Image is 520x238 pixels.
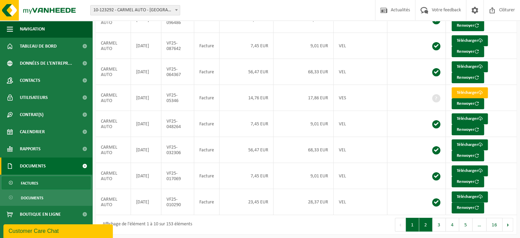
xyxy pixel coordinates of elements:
[452,191,488,202] a: Télécharger
[452,139,488,150] a: Télécharger
[334,189,387,215] td: VEL
[274,59,333,85] td: 68,33 EUR
[219,33,274,59] td: 7,45 EUR
[452,35,488,46] a: Télécharger
[131,111,161,137] td: [DATE]
[194,111,219,137] td: Facture
[503,218,513,231] button: Next
[20,123,45,140] span: Calendrier
[194,137,219,163] td: Facture
[274,163,333,189] td: 9,01 EUR
[91,5,180,15] span: 10-123292 - CARMEL AUTO - QUIÉVRAIN
[3,223,114,238] iframe: chat widget
[20,158,46,175] span: Documents
[219,59,274,85] td: 56,47 EUR
[99,218,192,231] div: Affichage de l'élément 1 à 10 sur 153 éléments
[452,202,484,213] button: Renvoyer
[219,163,274,189] td: 7,45 EUR
[452,165,488,176] a: Télécharger
[161,189,194,215] td: VF25-010290
[131,59,161,85] td: [DATE]
[452,87,488,98] a: Télécharger
[96,189,131,215] td: CARMEL AUTO
[161,137,194,163] td: VF25-032306
[21,191,43,204] span: Documents
[20,21,45,38] span: Navigation
[395,218,406,231] button: Previous
[406,218,419,231] button: 1
[446,218,459,231] button: 4
[161,59,194,85] td: VF25-064367
[96,33,131,59] td: CARMEL AUTO
[274,137,333,163] td: 68,33 EUR
[194,163,219,189] td: Facture
[274,189,333,215] td: 28,37 EUR
[20,38,57,55] span: Tableau de bord
[219,85,274,111] td: 14,76 EUR
[20,206,61,223] span: Boutique en ligne
[486,218,503,231] button: 16
[20,55,72,72] span: Données de l'entrepr...
[161,163,194,189] td: VF25-017069
[20,106,43,123] span: Contrat(s)
[161,85,194,111] td: VF25-05346
[131,137,161,163] td: [DATE]
[131,189,161,215] td: [DATE]
[452,46,484,57] button: Renvoyer
[452,176,484,187] button: Renvoyer
[20,72,40,89] span: Contacts
[219,111,274,137] td: 7,45 EUR
[131,33,161,59] td: [DATE]
[452,124,484,135] button: Renvoyer
[274,111,333,137] td: 9,01 EUR
[194,59,219,85] td: Facture
[334,163,387,189] td: VEL
[452,150,484,161] button: Renvoyer
[334,59,387,85] td: VEL
[194,85,219,111] td: Facture
[96,85,131,111] td: CARMEL AUTO
[161,33,194,59] td: VF25-087642
[21,177,38,190] span: Factures
[334,33,387,59] td: VEL
[334,85,387,111] td: VES
[96,163,131,189] td: CARMEL AUTO
[419,218,432,231] button: 2
[219,189,274,215] td: 23,45 EUR
[432,218,446,231] button: 3
[20,89,48,106] span: Utilisateurs
[161,111,194,137] td: VF25-048264
[452,113,488,124] a: Télécharger
[2,176,91,189] a: Factures
[96,59,131,85] td: CARMEL AUTO
[459,218,472,231] button: 5
[2,191,91,204] a: Documents
[131,85,161,111] td: [DATE]
[20,140,41,158] span: Rapports
[194,189,219,215] td: Facture
[334,137,387,163] td: VEL
[131,163,161,189] td: [DATE]
[452,98,484,109] button: Renvoyer
[96,137,131,163] td: CARMEL AUTO
[452,61,488,72] a: Télécharger
[472,218,486,231] span: …
[194,33,219,59] td: Facture
[219,137,274,163] td: 56,47 EUR
[274,85,333,111] td: 17,86 EUR
[274,33,333,59] td: 9,01 EUR
[334,111,387,137] td: VEL
[452,72,484,83] button: Renvoyer
[90,5,180,15] span: 10-123292 - CARMEL AUTO - QUIÉVRAIN
[452,20,484,31] button: Renvoyer
[96,111,131,137] td: CARMEL AUTO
